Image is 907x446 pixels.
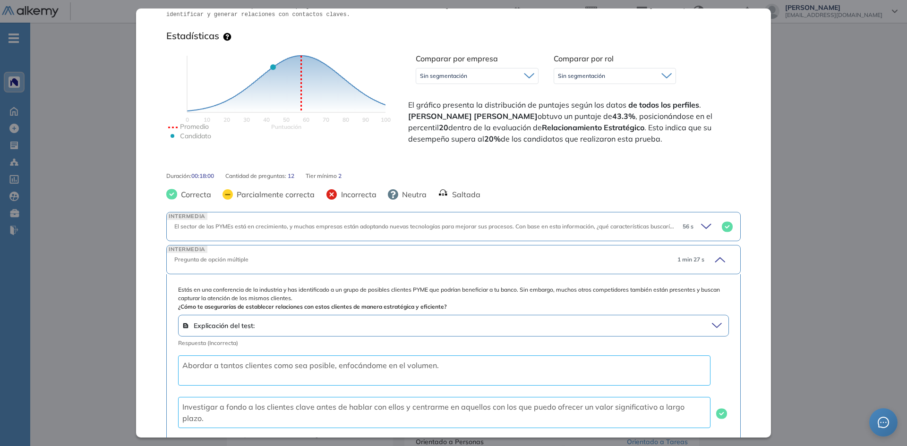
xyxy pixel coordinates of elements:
span: Comparar por empresa [416,54,498,63]
text: 20 [223,116,230,123]
span: Duración : [166,172,191,180]
span: Abordar a tantos clientes como sea posible, enfocándome en el volumen. [182,361,439,370]
text: 40 [263,116,270,123]
text: 50 [283,116,290,123]
b: ¿Cómo te asegurarías de establecer relaciones con estos clientes de manera estratégica y eficiente? [178,303,447,310]
span: Explicación del test: [182,319,445,332]
text: 30 [243,116,250,123]
strong: 20% [484,134,501,143]
text: 90 [362,116,369,123]
span: El gráfico presenta la distribución de puntajes según los datos . obtuvo un puntaje de , posicion... [408,99,739,144]
strong: [PERSON_NAME] [474,111,538,121]
span: INTERMEDIA [167,212,207,219]
text: 70 [323,116,329,123]
strong: 43.3% [612,111,635,121]
text: 80 [342,116,349,123]
text: Promedio [180,122,209,131]
text: Candidato [180,132,211,140]
span: Incorrecta [337,189,376,200]
div: Pregunta de opción múltiple [174,255,670,264]
span: Investigar a fondo a los clientes clave antes de hablar con ellos y centrarme en aquellos con los... [182,402,685,423]
h3: Estadísticas [166,30,219,42]
span: Parcialmente correcta [233,189,315,200]
span: 56 s [683,222,693,231]
strong: de todos los perfiles [628,100,699,109]
span: Sin segmentación [558,72,605,80]
text: Scores [271,123,301,130]
span: Neutra [398,189,427,200]
text: 0 [186,116,189,123]
span: message [878,417,889,428]
strong: 20 [439,123,448,132]
span: Sin segmentación [420,72,467,80]
text: 60 [303,116,309,123]
text: 10 [204,116,210,123]
span: Comparar por rol [554,54,614,63]
span: Estás en una conferencia de la industria y has identificado a un grupo de posibles clientes PYME ... [178,286,729,311]
span: INTERMEDIA [167,245,207,252]
span: 1 min 27 s [677,255,704,264]
strong: Relacionamiento Estratégico [542,123,644,132]
strong: [PERSON_NAME] [408,111,472,121]
span: Correcta [177,189,211,200]
span: Respuesta (Incorrecta) [178,339,238,346]
span: Saltada [448,189,480,200]
span: El sector de las PYMEs está en crecimiento, y muchas empresas están adoptando nuevas tecnologías ... [174,223,836,230]
text: 100 [381,116,391,123]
